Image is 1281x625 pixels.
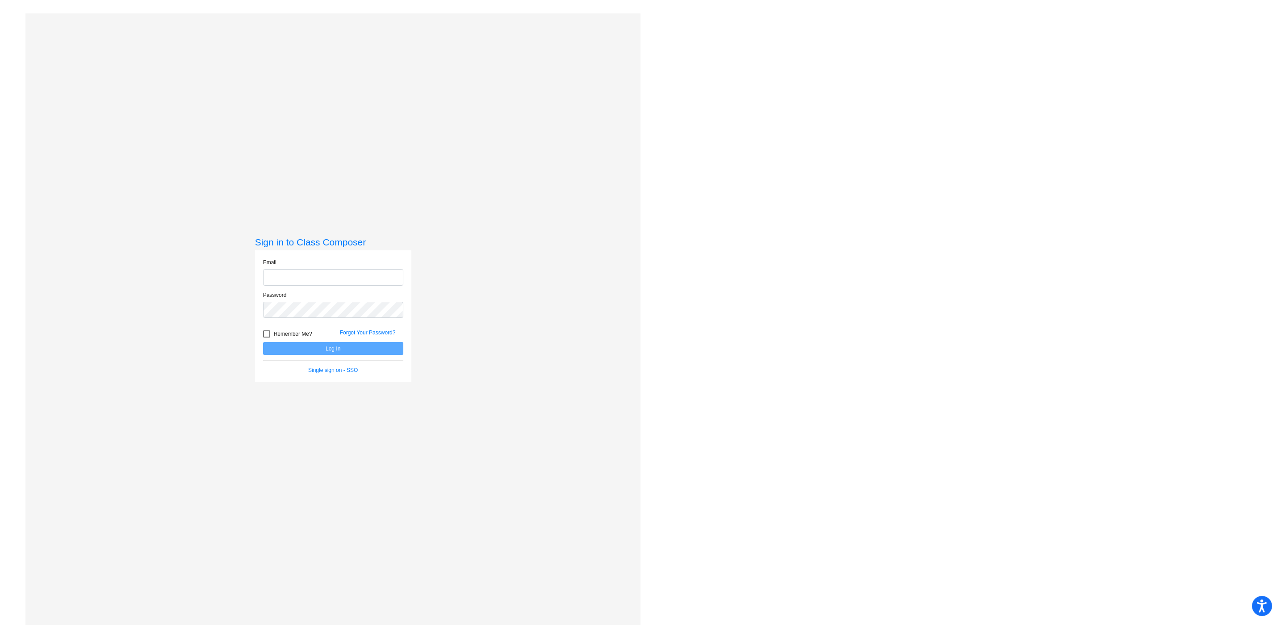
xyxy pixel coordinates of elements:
a: Single sign on - SSO [308,367,358,373]
button: Log In [263,342,403,355]
a: Forgot Your Password? [340,329,396,336]
label: Password [263,291,287,299]
label: Email [263,258,276,266]
h3: Sign in to Class Composer [255,236,411,248]
span: Remember Me? [274,329,312,339]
